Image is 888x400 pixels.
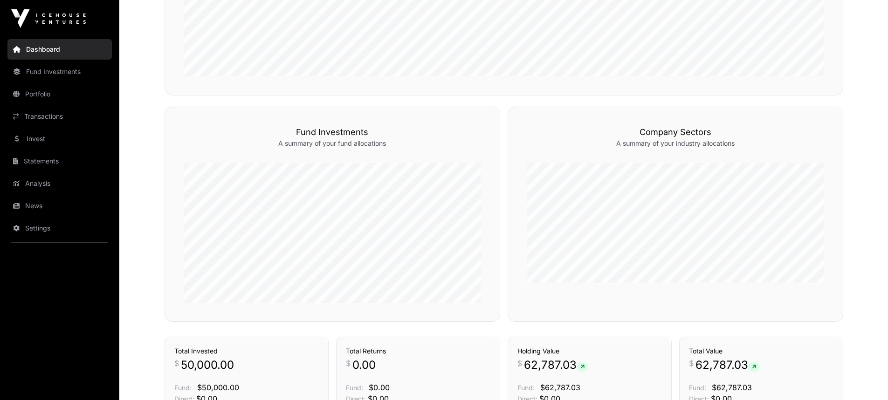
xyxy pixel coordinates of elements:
[7,61,112,82] a: Fund Investments
[197,383,239,392] span: $50,000.00
[527,139,824,148] p: A summary of your industry allocations
[7,218,112,238] a: Settings
[346,358,351,369] span: $
[517,346,662,356] h3: Holding Value
[540,383,580,392] span: $62,787.03
[7,129,112,149] a: Invest
[184,126,481,139] h3: Fund Investments
[11,9,86,28] img: Icehouse Ventures Logo
[352,358,376,373] span: 0.00
[346,384,363,392] span: Fund:
[184,139,481,148] p: A summary of your fund allocations
[174,358,179,369] span: $
[174,384,192,392] span: Fund:
[7,84,112,104] a: Portfolio
[7,106,112,127] a: Transactions
[517,358,522,369] span: $
[7,151,112,171] a: Statements
[346,346,490,356] h3: Total Returns
[527,126,824,139] h3: Company Sectors
[7,39,112,60] a: Dashboard
[369,383,390,392] span: $0.00
[695,358,760,373] span: 62,787.03
[689,358,694,369] span: $
[689,384,706,392] span: Fund:
[689,346,833,356] h3: Total Value
[181,358,234,373] span: 50,000.00
[524,358,588,373] span: 62,787.03
[174,346,319,356] h3: Total Invested
[7,196,112,216] a: News
[517,384,535,392] span: Fund:
[712,383,752,392] span: $62,787.03
[841,355,888,400] iframe: Chat Widget
[7,173,112,194] a: Analysis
